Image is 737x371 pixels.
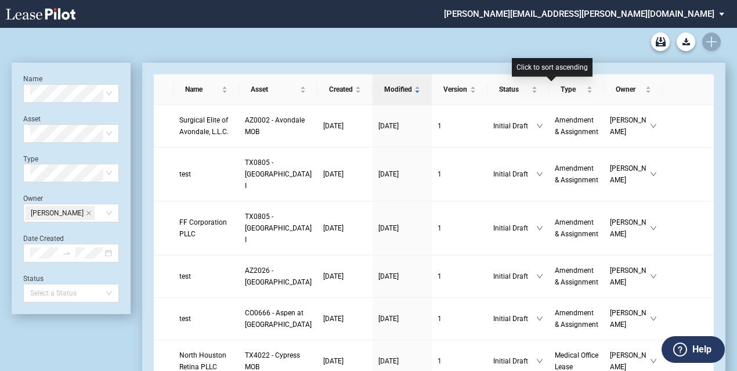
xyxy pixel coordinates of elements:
a: [DATE] [378,120,426,132]
button: Help [662,336,725,363]
span: Initial Draft [493,168,536,180]
span: [DATE] [378,224,399,232]
span: Type [561,84,585,95]
a: Amendment & Assignment [555,265,599,288]
span: Status [499,84,529,95]
a: [DATE] [323,168,367,180]
th: Type [549,74,605,105]
a: Archive [651,33,670,51]
span: Created [329,84,353,95]
span: [DATE] [378,315,399,323]
a: 1 [438,355,482,367]
span: down [536,225,543,232]
a: Surgical Elite of Avondale, L.L.C. [179,114,233,138]
a: TX0805 - [GEOGRAPHIC_DATA] I [245,211,312,246]
a: [DATE] [378,222,426,234]
span: Initial Draft [493,313,536,325]
span: close [86,210,92,216]
span: Owner [616,84,642,95]
a: Amendment & Assignment [555,163,599,186]
span: [DATE] [323,170,344,178]
a: [DATE] [378,271,426,282]
a: [DATE] [323,120,367,132]
span: [PERSON_NAME] [610,265,649,288]
th: Version [432,74,487,105]
span: 1 [438,357,442,365]
span: [DATE] [323,315,344,323]
th: Owner [604,74,662,105]
span: [PERSON_NAME] [610,163,649,186]
a: Amendment & Assignment [555,307,599,330]
span: Amendment & Assignment [555,266,598,286]
span: [PERSON_NAME] [610,217,649,240]
th: Created [317,74,373,105]
span: [DATE] [378,122,399,130]
span: [DATE] [378,272,399,280]
span: down [650,273,657,280]
span: Version [443,84,468,95]
label: Date Created [23,235,64,243]
span: North Houston Retina PLLC [179,351,226,371]
span: TX0805 - SouthWest Medical Plaza I [245,212,312,244]
span: Medical Office Lease [555,351,598,371]
span: Initial Draft [493,120,536,132]
th: Name [174,74,239,105]
span: [PERSON_NAME] [610,114,649,138]
a: [DATE] [323,313,367,325]
span: down [650,315,657,322]
span: down [536,273,543,280]
label: Type [23,155,38,163]
span: 1 [438,122,442,130]
a: FF Corporation PLLC [179,217,233,240]
a: [DATE] [323,222,367,234]
a: [DATE] [323,355,367,367]
th: Modified [373,74,432,105]
span: to [63,249,71,257]
span: down [650,225,657,232]
span: Amendment & Assignment [555,164,598,184]
label: Asset [23,115,41,123]
th: Asset [239,74,317,105]
span: down [536,315,543,322]
span: test [179,170,191,178]
span: Modified [384,84,412,95]
span: down [650,358,657,365]
a: [DATE] [378,355,426,367]
span: Initial Draft [493,271,536,282]
span: Anastasia Weston [26,206,95,220]
a: TX0805 - [GEOGRAPHIC_DATA] I [245,157,312,192]
a: Amendment & Assignment [555,217,599,240]
span: [DATE] [378,170,399,178]
a: AZ0002 - Avondale MOB [245,114,312,138]
span: 1 [438,272,442,280]
a: 1 [438,271,482,282]
span: AZ2026 - Medical Plaza II [245,266,312,286]
label: Name [23,75,42,83]
span: Asset [251,84,298,95]
span: [PERSON_NAME] [31,207,84,219]
a: Amendment & Assignment [555,114,599,138]
span: Name [185,84,219,95]
div: Click to sort ascending [512,58,593,77]
span: [DATE] [323,357,344,365]
span: [DATE] [378,357,399,365]
span: test [179,272,191,280]
span: Initial Draft [493,355,536,367]
span: 1 [438,170,442,178]
span: Amendment & Assignment [555,218,598,238]
span: down [650,171,657,178]
span: 1 [438,224,442,232]
button: Download Blank Form [677,33,695,51]
span: Surgical Elite of Avondale, L.L.C. [179,116,229,136]
a: 1 [438,120,482,132]
span: [DATE] [323,224,344,232]
span: swap-right [63,249,71,257]
a: [DATE] [378,168,426,180]
th: Status [487,74,549,105]
span: down [536,358,543,365]
span: Initial Draft [493,222,536,234]
a: AZ2026 - [GEOGRAPHIC_DATA] [245,265,312,288]
span: TX4022 - Cypress MOB [245,351,300,371]
span: down [650,123,657,129]
span: 1 [438,315,442,323]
